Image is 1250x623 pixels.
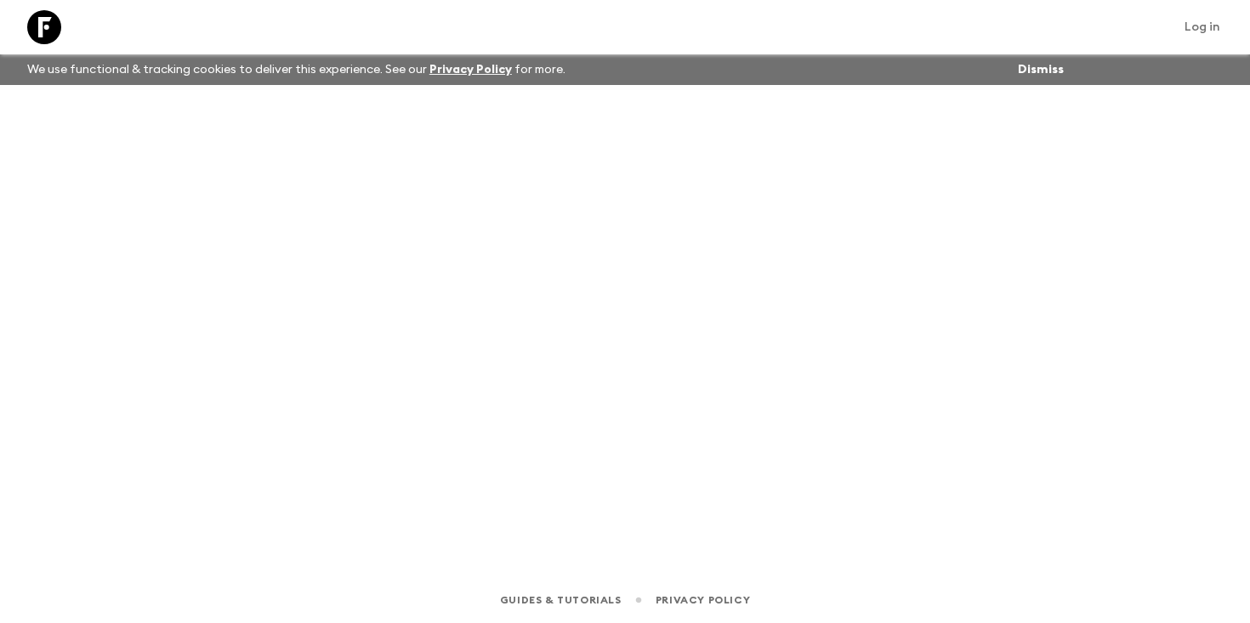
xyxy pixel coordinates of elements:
p: We use functional & tracking cookies to deliver this experience. See our for more. [20,54,572,85]
button: Dismiss [1014,58,1068,82]
a: Privacy Policy [429,64,512,76]
a: Log in [1175,15,1230,39]
a: Guides & Tutorials [500,591,622,609]
a: Privacy Policy [656,591,750,609]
